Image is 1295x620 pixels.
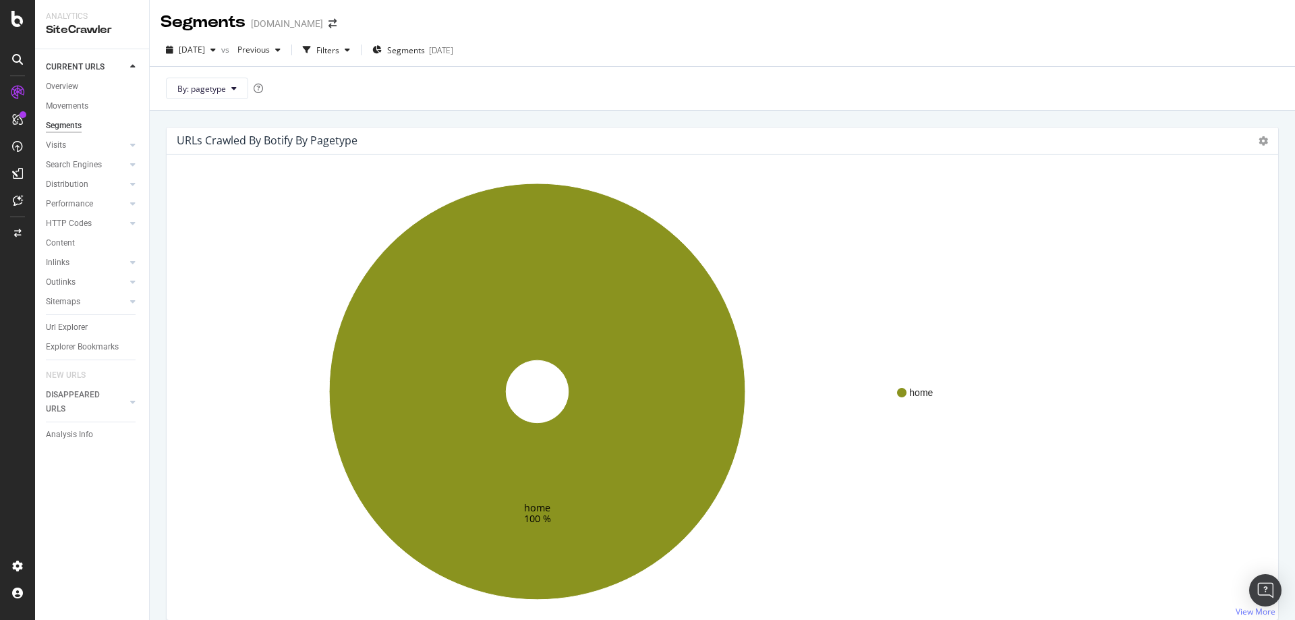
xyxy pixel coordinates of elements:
[367,39,459,61] button: Segments[DATE]
[46,388,126,416] a: DISAPPEARED URLS
[46,60,126,74] a: CURRENT URLS
[46,236,140,250] a: Content
[46,99,140,113] a: Movements
[46,11,138,22] div: Analytics
[46,158,126,172] a: Search Engines
[179,44,205,55] span: 2025 Aug. 21st
[46,340,140,354] a: Explorer Bookmarks
[166,78,248,99] button: By: pagetype
[177,83,226,94] span: By: pagetype
[46,340,119,354] div: Explorer Bookmarks
[909,386,933,399] span: home
[46,320,140,335] a: Url Explorer
[316,45,339,56] div: Filters
[46,119,140,133] a: Segments
[387,45,425,56] span: Segments
[46,197,93,211] div: Performance
[1259,136,1268,146] i: Options
[46,368,99,383] a: NEW URLS
[524,511,551,524] text: 100 %
[46,368,86,383] div: NEW URLS
[46,388,114,416] div: DISAPPEARED URLS
[524,501,550,514] text: home
[161,11,246,34] div: Segments
[46,138,126,152] a: Visits
[46,197,126,211] a: Performance
[46,320,88,335] div: Url Explorer
[46,80,140,94] a: Overview
[1249,574,1282,607] div: Open Intercom Messenger
[46,60,105,74] div: CURRENT URLS
[46,99,88,113] div: Movements
[46,295,80,309] div: Sitemaps
[232,44,270,55] span: Previous
[46,428,93,442] div: Analysis Info
[46,275,126,289] a: Outlinks
[177,132,357,150] h4: URLs Crawled By Botify By pagetype
[46,256,69,270] div: Inlinks
[328,19,337,28] div: arrow-right-arrow-left
[46,158,102,172] div: Search Engines
[429,45,453,56] div: [DATE]
[46,295,126,309] a: Sitemaps
[232,39,286,61] button: Previous
[46,177,88,192] div: Distribution
[46,217,126,231] a: HTTP Codes
[46,22,138,38] div: SiteCrawler
[46,119,82,133] div: Segments
[46,428,140,442] a: Analysis Info
[221,44,232,55] span: vs
[46,256,126,270] a: Inlinks
[46,275,76,289] div: Outlinks
[46,80,78,94] div: Overview
[46,236,75,250] div: Content
[46,217,92,231] div: HTTP Codes
[251,17,323,30] div: [DOMAIN_NAME]
[46,138,66,152] div: Visits
[297,39,355,61] button: Filters
[46,177,126,192] a: Distribution
[1236,606,1275,617] a: View More
[161,39,221,61] button: [DATE]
